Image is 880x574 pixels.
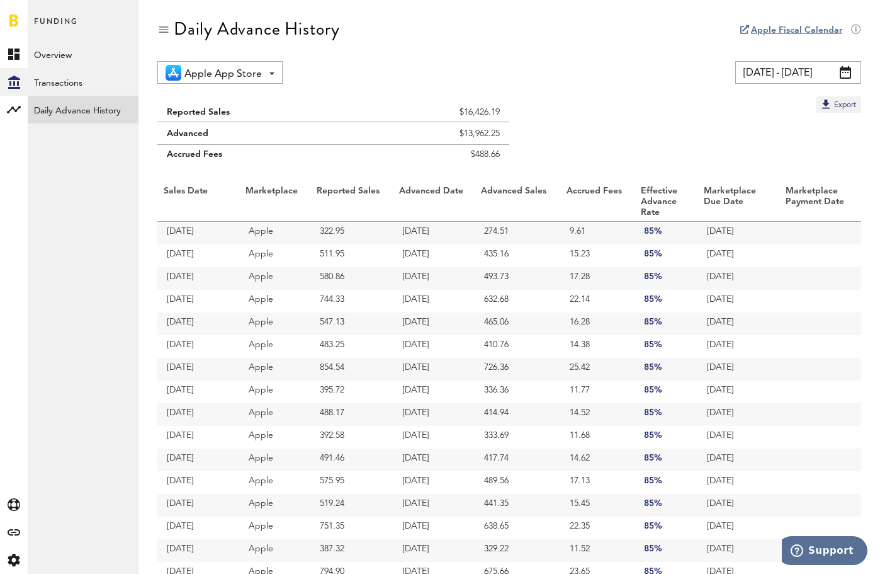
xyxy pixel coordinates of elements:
[475,313,560,335] td: 465.06
[166,65,181,81] img: 21.png
[751,26,842,35] a: Apple Fiscal Calendar
[560,267,635,290] td: 17.28
[239,267,310,290] td: Apple
[34,14,78,40] span: Funding
[310,358,393,381] td: 854.54
[635,471,697,494] td: 85%
[393,335,475,358] td: [DATE]
[475,290,560,313] td: 632.68
[697,290,779,313] td: [DATE]
[239,381,310,403] td: Apple
[560,403,635,426] td: 14.52
[239,222,310,244] td: Apple
[239,471,310,494] td: Apple
[157,403,239,426] td: [DATE]
[560,358,635,381] td: 25.42
[560,244,635,267] td: 15.23
[560,426,635,449] td: 11.68
[697,267,779,290] td: [DATE]
[697,494,779,517] td: [DATE]
[361,122,509,145] td: $13,962.25
[239,539,310,562] td: Apple
[239,426,310,449] td: Apple
[393,358,475,381] td: [DATE]
[157,517,239,539] td: [DATE]
[635,381,697,403] td: 85%
[560,494,635,517] td: 15.45
[475,471,560,494] td: 489.56
[239,494,310,517] td: Apple
[393,290,475,313] td: [DATE]
[239,183,310,222] th: Marketplace
[697,183,779,222] th: Marketplace Due Date
[475,449,560,471] td: 417.74
[28,68,138,96] a: Transactions
[697,471,779,494] td: [DATE]
[310,539,393,562] td: 387.32
[310,267,393,290] td: 580.86
[157,381,239,403] td: [DATE]
[475,267,560,290] td: 493.73
[393,183,475,222] th: Advanced Date
[157,96,361,122] td: Reported Sales
[310,449,393,471] td: 491.46
[393,449,475,471] td: [DATE]
[697,381,779,403] td: [DATE]
[475,494,560,517] td: 441.35
[635,290,697,313] td: 85%
[157,494,239,517] td: [DATE]
[560,290,635,313] td: 22.14
[310,313,393,335] td: 547.13
[635,494,697,517] td: 85%
[157,358,239,381] td: [DATE]
[697,244,779,267] td: [DATE]
[174,19,340,39] div: Daily Advance History
[157,145,361,171] td: Accrued Fees
[157,426,239,449] td: [DATE]
[782,536,867,568] iframe: Opens a widget where you can find more information
[310,244,393,267] td: 511.95
[560,222,635,244] td: 9.61
[310,183,393,222] th: Reported Sales
[560,471,635,494] td: 17.13
[393,403,475,426] td: [DATE]
[475,426,560,449] td: 333.69
[475,539,560,562] td: 329.22
[239,335,310,358] td: Apple
[157,290,239,313] td: [DATE]
[310,471,393,494] td: 575.95
[157,183,239,222] th: Sales Date
[820,98,832,110] img: Export
[560,539,635,562] td: 11.52
[635,267,697,290] td: 85%
[157,449,239,471] td: [DATE]
[560,313,635,335] td: 16.28
[393,381,475,403] td: [DATE]
[475,222,560,244] td: 274.51
[361,96,509,122] td: $16,426.19
[475,183,560,222] th: Advanced Sales
[239,244,310,267] td: Apple
[393,517,475,539] td: [DATE]
[697,449,779,471] td: [DATE]
[393,539,475,562] td: [DATE]
[635,426,697,449] td: 85%
[697,403,779,426] td: [DATE]
[393,244,475,267] td: [DATE]
[635,403,697,426] td: 85%
[310,335,393,358] td: 483.25
[560,517,635,539] td: 22.35
[635,313,697,335] td: 85%
[393,313,475,335] td: [DATE]
[310,494,393,517] td: 519.24
[393,426,475,449] td: [DATE]
[475,517,560,539] td: 638.65
[393,471,475,494] td: [DATE]
[239,358,310,381] td: Apple
[310,381,393,403] td: 395.72
[697,426,779,449] td: [DATE]
[635,335,697,358] td: 85%
[184,64,262,85] span: Apple App Store
[310,290,393,313] td: 744.33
